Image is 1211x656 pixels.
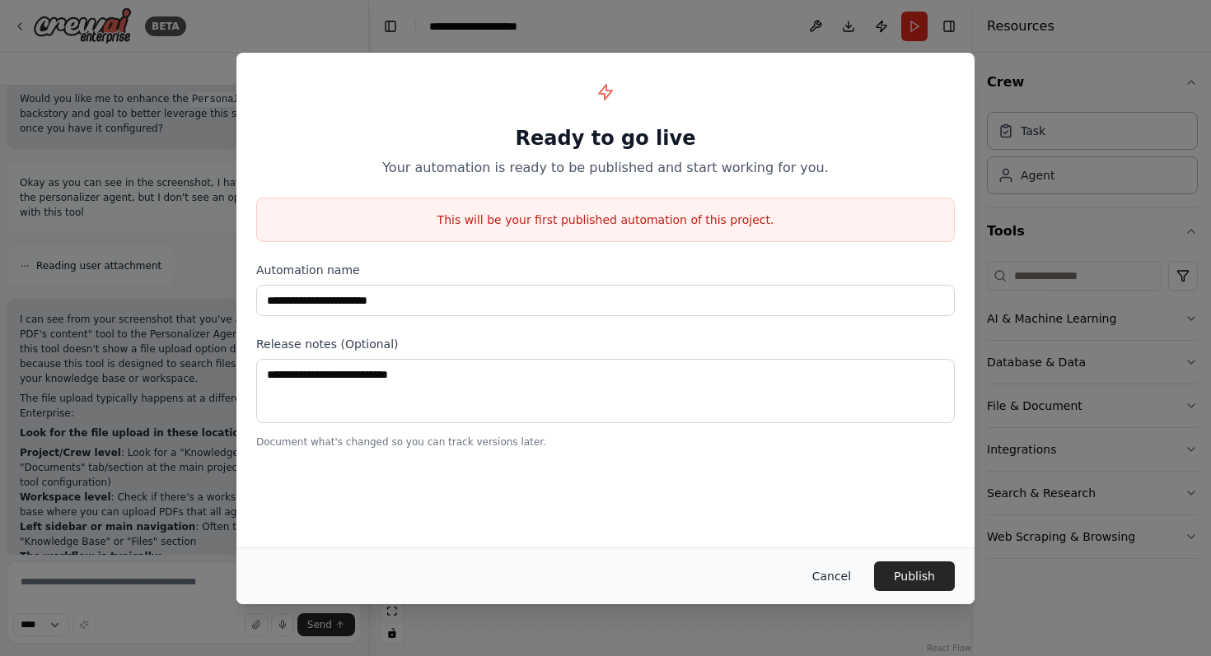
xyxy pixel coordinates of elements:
[256,435,955,449] p: Document what's changed so you can track versions later.
[256,262,955,278] label: Automation name
[799,561,864,591] button: Cancel
[256,158,955,178] p: Your automation is ready to be published and start working for you.
[256,336,955,352] label: Release notes (Optional)
[256,125,955,151] h1: Ready to go live
[874,561,955,591] button: Publish
[257,212,954,228] p: This will be your first published automation of this project.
